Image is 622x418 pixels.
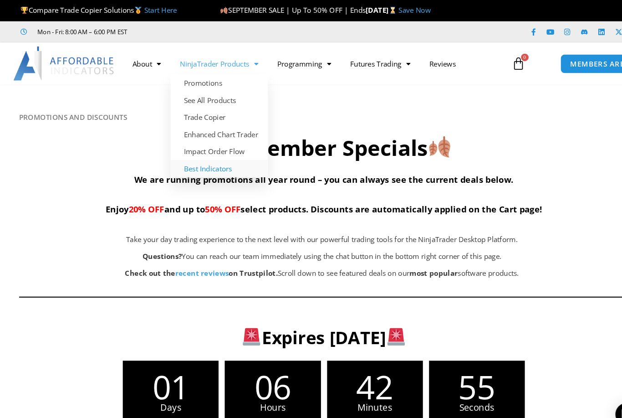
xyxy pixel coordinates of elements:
[164,72,257,170] ul: NinjaTrader Products
[164,137,257,154] a: Impact Order Flow
[478,48,518,74] a: 0
[216,387,308,396] span: Hours
[591,387,613,409] div: Open Intercom Messenger
[212,6,219,13] img: 🍂
[412,387,504,396] span: Seconds
[138,5,170,14] a: Start Here
[216,356,308,387] span: 06
[135,26,272,35] iframe: Customer reviews powered by Trustpilot
[412,356,504,387] span: 55
[233,315,250,332] img: 🚨
[314,356,406,387] span: 42
[164,72,257,88] a: Promotions
[129,167,493,178] span: We are running promotions all year round – you can always see the current deals below.
[372,315,389,332] img: 🚨
[257,51,327,72] a: Programming
[164,51,257,72] a: NinjaTrader Products
[118,51,164,72] a: About
[164,121,257,137] a: Enhanced Chart Trader
[20,6,27,13] img: 🏆
[412,131,433,151] img: 🍂
[164,154,257,170] a: Best Indicators
[129,6,136,13] img: 🥇
[18,108,604,117] h6: PROMOTIONS AND DISCOUNTS
[168,258,220,267] a: recent reviews
[118,356,210,387] span: 01
[327,51,403,72] a: Futures Trading
[383,5,414,14] a: Save Now
[20,5,170,14] span: Compare Trade Copier Solutions
[34,25,122,36] span: Mon - Fri: 8:00 AM – 6:00 PM EST
[13,45,111,77] img: LogoAI | Affordable Indicators – NinjaTrader
[211,5,351,14] span: SEPTEMBER SALE | Up To 50% OFF | Ends
[352,5,383,14] strong: [DATE]
[374,6,381,13] img: ⌛
[118,51,485,72] nav: Menu
[18,129,604,155] h2: September Specials
[164,88,257,104] a: See All Products
[64,240,555,253] p: You can reach our team immediately using the chat button in the bottom right corner of this page.
[118,387,210,396] span: Days
[121,225,497,234] span: Take your day trading experience to the next level with our powerful trading tools for the NinjaT...
[124,196,158,206] span: 20% OFF
[548,58,605,65] span: MEMBERS AREA
[137,242,175,251] strong: Questions?
[500,52,508,59] span: 0
[393,258,440,267] b: most popular
[314,387,406,396] span: Minutes
[64,256,555,269] p: Scroll down to see featured deals on our software products.
[120,258,267,267] strong: Check out the on Trustpilot.
[23,313,599,335] h3: Expires [DATE]
[102,196,521,206] span: Enjoy and up to select products. Discounts are automatically applied on the Cart page!
[403,51,447,72] a: Reviews
[164,104,257,121] a: Trade Copier
[538,52,614,71] a: MEMBERS AREA
[197,196,231,206] span: 50% OFF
